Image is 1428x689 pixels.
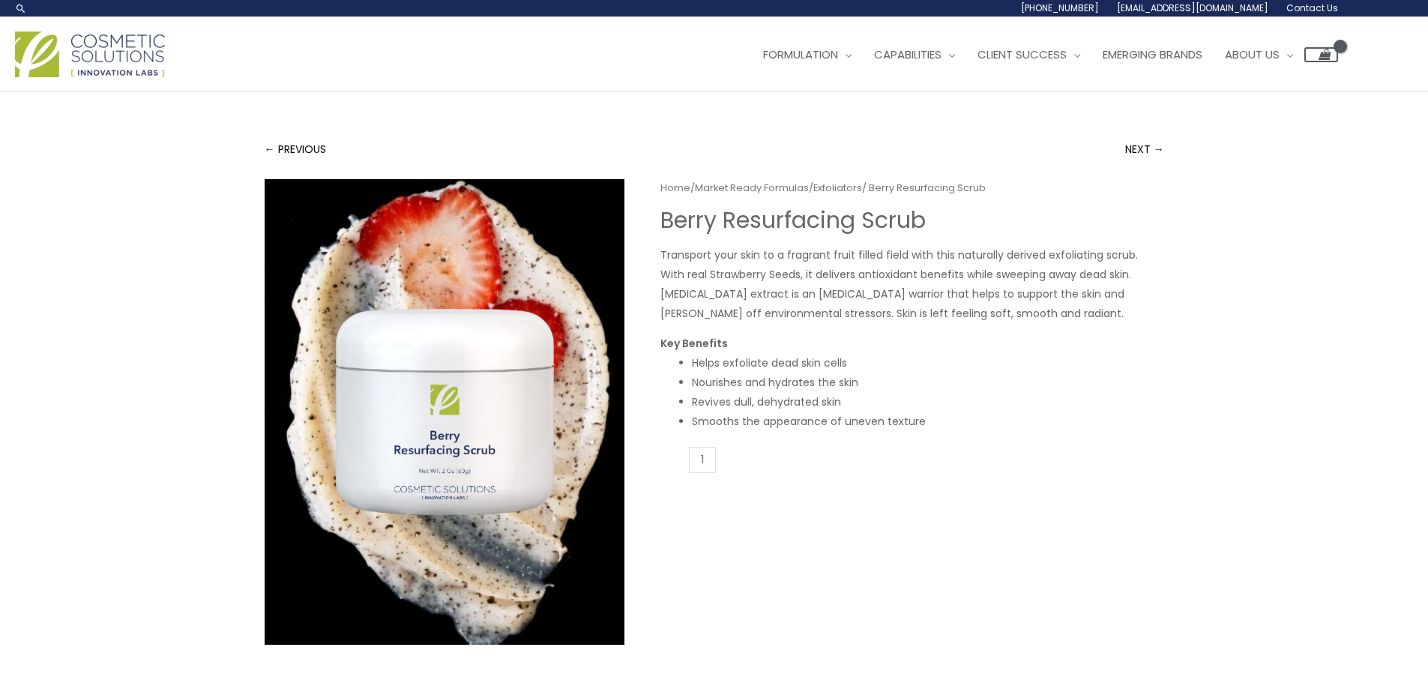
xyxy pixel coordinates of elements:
[660,245,1164,323] p: Transport your skin to a fragrant fruit filled field with this naturally derived exfoliating scru...
[977,46,1067,62] span: Client Success
[1286,1,1338,14] span: Contact Us
[1103,46,1202,62] span: Emerging Brands
[1225,46,1280,62] span: About Us
[1117,1,1268,14] span: [EMAIL_ADDRESS][DOMAIN_NAME]
[1021,1,1099,14] span: [PHONE_NUMBER]
[1304,47,1338,62] a: View Shopping Cart, empty
[15,31,165,77] img: Cosmetic Solutions Logo
[660,336,728,351] strong: Key Benefits
[692,373,1164,392] li: Nourishes and hydrates the skin
[692,392,1164,412] li: Revives dull, dehydrated skin
[863,32,966,77] a: Capabilities
[966,32,1091,77] a: Client Success
[813,181,862,195] a: Exfoliators
[15,2,27,14] a: Search icon link
[1091,32,1214,77] a: Emerging Brands
[660,181,690,195] a: Home
[695,181,809,195] a: Market Ready Formulas
[660,207,1164,234] h1: Berry Resurfacing Scrub
[874,46,942,62] span: Capabilities
[763,46,838,62] span: Formulation
[265,179,624,645] img: Berry Resurfacing Scrub
[741,32,1338,77] nav: Site Navigation
[265,134,326,164] a: ← PREVIOUS
[660,179,1164,197] nav: Breadcrumb
[692,353,1164,373] li: Helps exfoliate dead skin cells
[1214,32,1304,77] a: About Us
[1125,134,1164,164] a: NEXT →
[692,412,1164,431] li: Smooths the appearance of uneven texture
[689,447,717,473] input: Product quantity
[752,32,863,77] a: Formulation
